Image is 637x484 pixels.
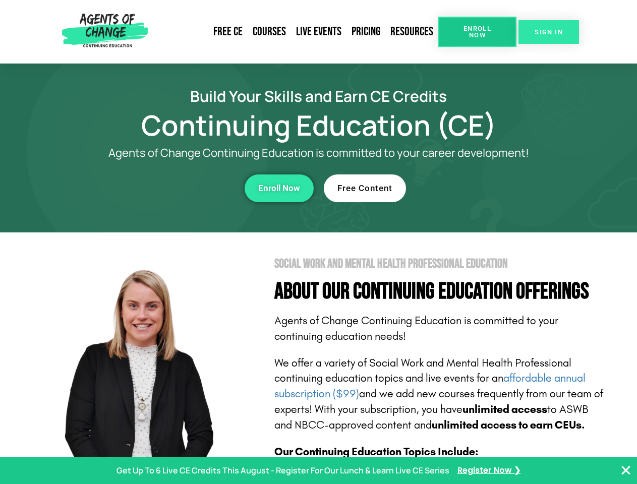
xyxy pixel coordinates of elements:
a: Enroll Now [245,174,314,202]
a: Free CE [208,20,248,43]
a: Pricing [346,20,385,43]
p: Get Up To 6 Live CE Credits This August - Register For Our Lunch & Learn Live CE Series [117,463,449,478]
button: Close Banner [620,464,632,476]
span: Agents of Change Continuing Education is committed to your continuing education needs! [274,314,558,343]
a: SIGN IN [518,20,579,44]
h2: Social Work and Mental Health Professional Education [274,258,606,270]
span: Enroll Now [258,184,300,193]
span: Enroll Now [454,25,500,38]
a: Enroll Now [438,17,516,47]
b: unlimited access to earn CEUs. [432,418,585,432]
span: Free Content [337,184,392,193]
p: We offer a variety of Social Work and Mental Health Professional continuing education topics and ... [274,355,606,433]
a: Free Content [324,174,406,202]
h2: Build Your Skills and Earn CE Credits [31,89,606,103]
h4: About Our Continuing Education Offerings [274,280,606,303]
b: Our Continuing Education Topics Include: [274,445,478,458]
b: unlimited access [462,403,547,416]
a: Register Now ❯ [457,463,520,478]
p: Agents of Change Continuing Education is committed to your career development! [72,147,566,159]
a: Courses [248,20,291,43]
a: Resources [385,20,438,43]
nav: Menu [152,20,438,43]
span: SIGN IN [535,29,563,35]
a: Live Events [291,20,346,43]
h1: Continuing Education (CE) [31,113,606,137]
